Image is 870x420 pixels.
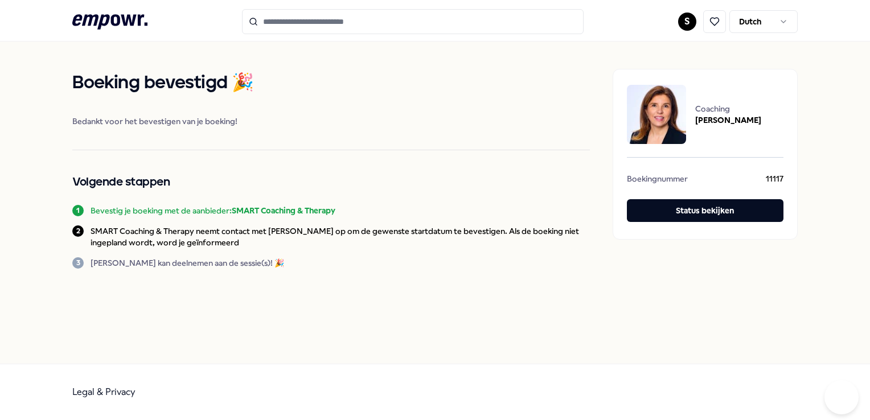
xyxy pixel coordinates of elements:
span: 11117 [766,173,783,188]
p: [PERSON_NAME] kan deelnemen aan de sessie(s)! 🎉 [91,257,284,269]
iframe: Help Scout Beacon - Open [824,380,859,414]
span: Coaching [695,103,761,114]
h1: Boeking bevestigd 🎉 [72,69,589,97]
p: SMART Coaching & Therapy neemt contact met [PERSON_NAME] op om de gewenste startdatum te bevestig... [91,225,589,248]
a: Legal & Privacy [72,386,136,397]
h2: Volgende stappen [72,173,589,191]
img: package image [627,85,686,144]
span: Bedankt voor het bevestigen van je boeking! [72,116,589,127]
span: Boekingnummer [627,173,688,188]
div: 3 [72,257,84,269]
div: 1 [72,205,84,216]
button: S [678,13,696,31]
p: Bevestig je boeking met de aanbieder: [91,205,335,216]
span: [PERSON_NAME] [695,114,761,126]
button: Status bekijken [627,199,783,222]
div: 2 [72,225,84,237]
input: Search for products, categories or subcategories [242,9,584,34]
a: Status bekijken [627,199,783,225]
b: SMART Coaching & Therapy [232,206,335,215]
